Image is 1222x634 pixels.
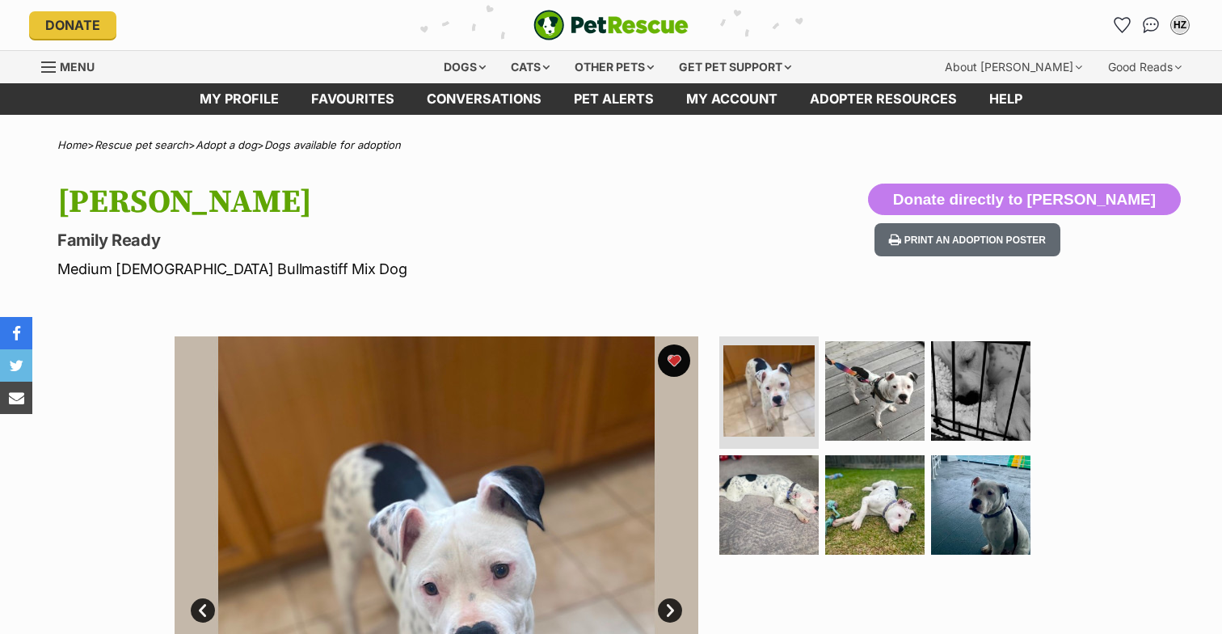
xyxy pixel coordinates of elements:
h1: [PERSON_NAME] [57,184,741,221]
img: Photo of Foss [825,341,925,441]
a: conversations [411,83,558,115]
img: Photo of Foss [931,455,1030,555]
div: HZ [1172,17,1188,33]
a: Prev [191,598,215,623]
button: My account [1167,12,1193,38]
span: Menu [60,60,95,74]
a: Next [658,598,682,623]
a: Rescue pet search [95,138,188,151]
a: My account [670,83,794,115]
button: Print an adoption poster [874,223,1060,256]
a: Adopt a dog [196,138,257,151]
div: Get pet support [668,51,803,83]
p: Medium [DEMOGRAPHIC_DATA] Bullmastiff Mix Dog [57,258,741,280]
button: favourite [658,344,690,377]
a: Dogs available for adoption [264,138,401,151]
a: Menu [41,51,106,80]
div: About [PERSON_NAME] [933,51,1093,83]
img: Photo of Foss [931,341,1030,441]
div: Dogs [432,51,497,83]
div: Other pets [563,51,665,83]
div: Good Reads [1097,51,1193,83]
a: Pet alerts [558,83,670,115]
a: Favourites [1109,12,1135,38]
a: Home [57,138,87,151]
a: Conversations [1138,12,1164,38]
a: My profile [183,83,295,115]
img: Photo of Foss [719,455,819,555]
button: Donate directly to [PERSON_NAME] [868,184,1181,216]
a: Favourites [295,83,411,115]
p: Family Ready [57,229,741,251]
div: Cats [499,51,561,83]
a: PetRescue [533,10,689,40]
a: Adopter resources [794,83,973,115]
a: Help [973,83,1039,115]
img: chat-41dd97257d64d25036548639549fe6c8038ab92f7586957e7f3b1b290dea8141.svg [1143,17,1160,33]
div: > > > [17,139,1205,151]
img: Photo of Foss [723,345,815,437]
img: Photo of Foss [825,455,925,555]
ul: Account quick links [1109,12,1193,38]
img: logo-e224e6f780fb5917bec1dbf3a21bbac754714ae5b6737aabdf751b685950b380.svg [533,10,689,40]
a: Donate [29,11,116,39]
